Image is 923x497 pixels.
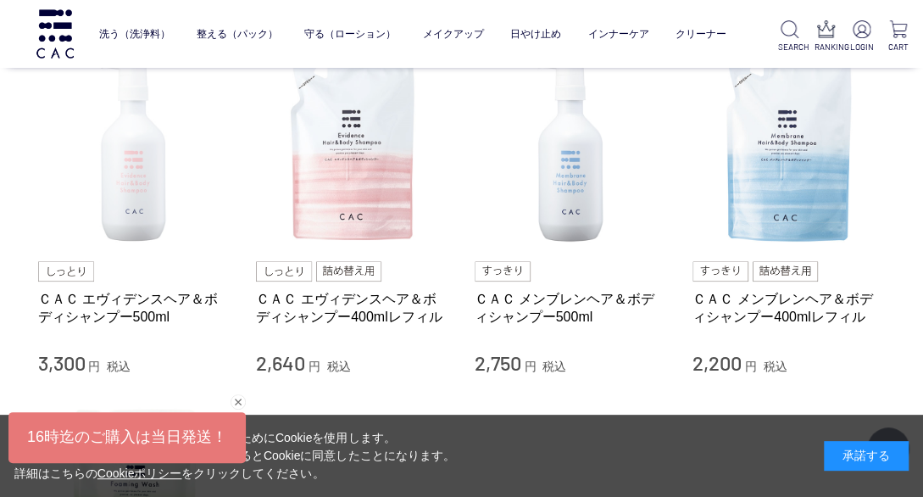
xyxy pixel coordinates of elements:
a: インナーケア [588,15,649,52]
img: しっとり [38,261,94,282]
a: RANKING [815,20,837,53]
span: 2,200 [692,350,742,375]
span: 税込 [542,360,566,373]
span: 2,750 [475,350,521,375]
img: ＣＡＣ エヴィデンスヘア＆ボディシャンプー500ml [38,55,231,248]
div: 承諾する [824,441,909,471]
a: メイクアップ [423,15,484,52]
img: しっとり [256,261,312,282]
a: ＣＡＣ メンブレンヘア＆ボディシャンプー500ml [475,290,668,327]
span: 円 [309,360,320,373]
span: 2,640 [256,350,305,375]
a: 整える（パック） [197,15,278,52]
img: すっきり [692,261,748,282]
a: 日やけ止め [510,15,561,52]
img: ＣＡＣ メンブレンヘア＆ボディシャンプー400mlレフィル [692,55,886,248]
a: 洗う（洗浄料） [98,15,170,52]
span: 税込 [764,360,787,373]
span: 円 [88,360,100,373]
span: 3,300 [38,350,86,375]
span: 税込 [327,360,351,373]
a: CART [887,20,909,53]
span: 円 [524,360,536,373]
p: LOGIN [850,41,873,53]
img: logo [34,9,76,58]
a: ＣＡＣ エヴィデンスヘア＆ボディシャンプー500ml [38,290,231,327]
img: すっきり [475,261,531,282]
img: 詰め替え用 [316,261,381,282]
img: 詰め替え用 [753,261,818,282]
a: LOGIN [850,20,873,53]
p: RANKING [815,41,837,53]
a: Cookieポリシー [97,466,182,480]
p: SEARCH [778,41,801,53]
a: 守る（ローション） [304,15,396,52]
a: SEARCH [778,20,801,53]
img: ＣＡＣ メンブレンヘア＆ボディシャンプー500ml [475,55,668,248]
a: ＣＡＣ メンブレンヘア＆ボディシャンプー400mlレフィル [692,290,886,327]
p: CART [887,41,909,53]
a: クリーナー [676,15,726,52]
a: ＣＡＣ エヴィデンスヘア＆ボディシャンプー400mlレフィル [256,290,449,327]
span: 円 [745,360,757,373]
span: 税込 [107,360,131,373]
img: ＣＡＣ エヴィデンスヘア＆ボディシャンプー400mlレフィル [256,55,449,248]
